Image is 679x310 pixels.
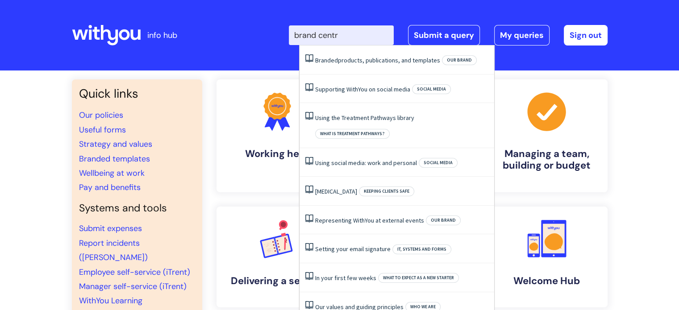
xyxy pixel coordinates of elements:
[315,159,417,167] a: Using social media: work and personal
[79,168,145,178] a: Wellbeing at work
[486,207,608,307] a: Welcome Hub
[494,25,550,45] a: My queries
[79,87,195,101] h3: Quick links
[315,114,414,122] a: Using the Treatment Pathways library
[493,148,600,172] h4: Managing a team, building or budget
[79,295,142,306] a: WithYou Learning
[79,238,148,263] a: Report incidents ([PERSON_NAME])
[224,148,331,160] h4: Working here
[564,25,608,45] a: Sign out
[315,274,376,282] a: In your first few weeks
[315,129,390,139] span: What is Treatment Pathways?
[79,281,187,292] a: Manager self-service (iTrent)
[315,56,440,64] a: Brandedproducts, publications, and templates
[289,25,394,45] input: Search
[79,139,152,149] a: Strategy and values
[408,25,480,45] a: Submit a query
[315,187,357,195] a: [MEDICAL_DATA]
[79,153,150,164] a: Branded templates
[315,245,391,253] a: Setting your email signature
[426,215,461,225] span: Our brand
[359,186,414,196] span: Keeping clients safe
[315,216,424,224] a: Representing WithYou at external events
[224,275,331,287] h4: Delivering a service
[442,55,477,65] span: Our brand
[79,182,141,193] a: Pay and benefits
[79,223,142,234] a: Submit expenses
[79,202,195,215] h4: Systems and tools
[378,273,459,283] span: What to expect as a new starter
[289,25,608,45] div: | -
[419,158,458,168] span: Social media
[79,267,190,277] a: Employee self-service (iTrent)
[79,124,126,135] a: Useful forms
[315,85,410,93] a: Supporting WithYou on social media
[486,79,608,192] a: Managing a team, building or budget
[493,275,600,287] h4: Welcome Hub
[147,28,177,42] p: info hub
[412,84,451,94] span: Social media
[392,244,451,254] span: IT, systems and forms
[79,110,123,120] a: Our policies
[217,207,338,307] a: Delivering a service
[217,79,338,192] a: Working here
[315,56,338,64] span: Branded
